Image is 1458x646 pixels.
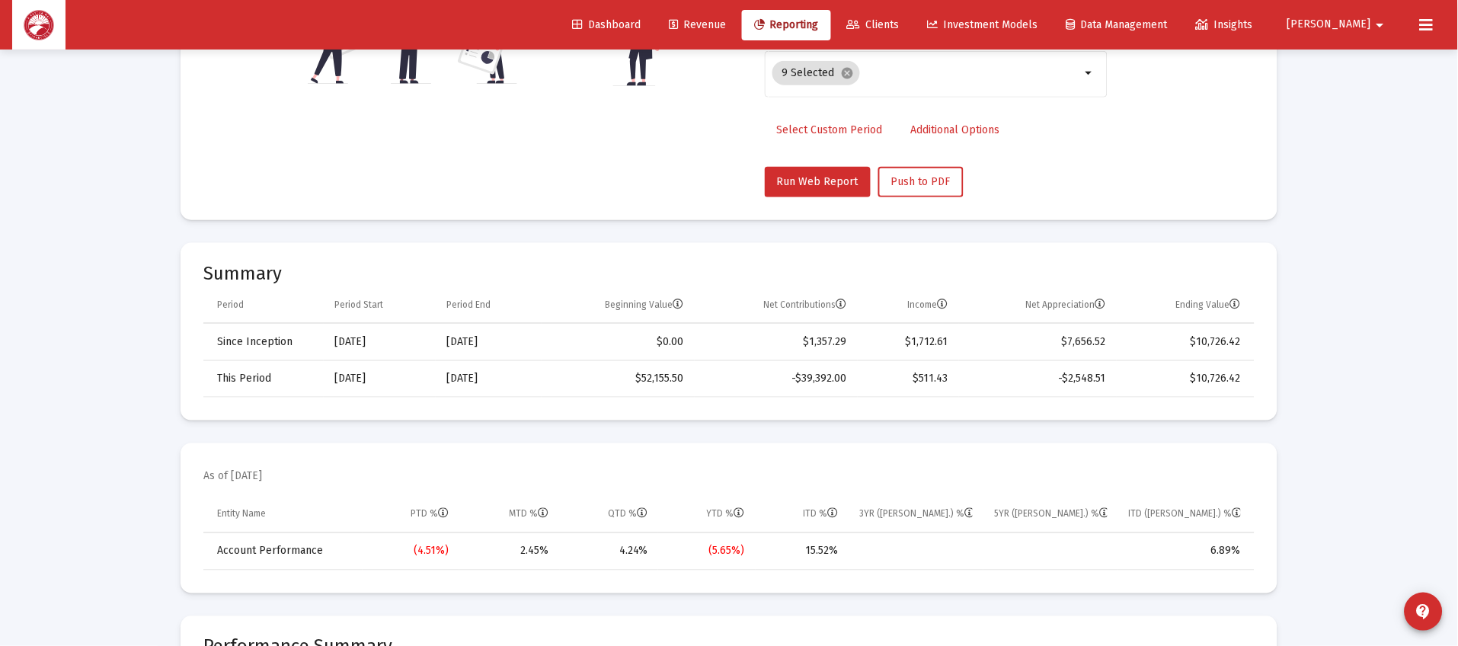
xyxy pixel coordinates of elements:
[334,371,425,386] div: [DATE]
[840,66,854,80] mat-icon: cancel
[1129,544,1241,559] div: 6.89%
[1269,9,1408,40] button: [PERSON_NAME]
[1117,287,1255,324] td: Column Ending Value
[858,287,959,324] td: Column Income
[742,10,831,40] a: Reporting
[1415,603,1433,621] mat-icon: contact_support
[695,287,858,324] td: Column Net Contributions
[203,497,363,533] td: Column Entity Name
[446,334,531,350] div: [DATE]
[695,360,858,397] td: -$39,392.00
[1066,18,1168,31] span: Data Management
[363,497,460,533] td: Column PTD %
[754,18,819,31] span: Reporting
[669,18,726,31] span: Revenue
[459,497,559,533] td: Column MTD %
[217,508,266,520] div: Entity Name
[334,334,425,350] div: [DATE]
[606,299,684,311] div: Beginning Value
[695,324,858,360] td: $1,357.29
[777,123,883,136] span: Select Custom Period
[203,360,324,397] td: This Period
[657,10,738,40] a: Revenue
[994,508,1108,520] div: 5YR ([PERSON_NAME].) %
[959,324,1117,360] td: $7,656.52
[560,497,658,533] td: Column QTD %
[669,544,745,559] div: (5.65%)
[959,287,1117,324] td: Column Net Appreciation
[324,287,436,324] td: Column Period Start
[1371,10,1389,40] mat-icon: arrow_drop_down
[804,508,839,520] div: ITD %
[764,299,847,311] div: Net Contributions
[203,497,1255,571] div: Data grid
[203,287,1255,398] div: Data grid
[1129,508,1241,520] div: ITD ([PERSON_NAME].) %
[878,167,964,197] button: Push to PDF
[908,299,948,311] div: Income
[772,58,1081,88] mat-chip-list: Selection
[203,533,363,570] td: Account Performance
[203,287,324,324] td: Column Period
[772,61,860,85] mat-chip: 9 Selected
[373,544,449,559] div: (4.51%)
[411,508,449,520] div: PTD %
[707,508,745,520] div: YTD %
[1026,299,1106,311] div: Net Appreciation
[1117,360,1255,397] td: $10,726.42
[446,299,491,311] div: Period End
[983,497,1118,533] td: Column 5YR (Ann.) %
[766,544,839,559] div: 15.52%
[858,360,959,397] td: $511.43
[542,360,694,397] td: $52,155.50
[446,371,531,386] div: [DATE]
[777,175,858,188] span: Run Web Report
[203,469,262,484] mat-card-subtitle: As of [DATE]
[756,497,849,533] td: Column ITD %
[1118,497,1255,533] td: Column ITD (Ann.) %
[608,508,647,520] div: QTD %
[510,508,549,520] div: MTD %
[860,508,974,520] div: 3YR ([PERSON_NAME].) %
[436,287,542,324] td: Column Period End
[542,324,694,360] td: $0.00
[334,299,383,311] div: Period Start
[858,324,959,360] td: $1,712.61
[1196,18,1253,31] span: Insights
[959,360,1117,397] td: -$2,548.51
[847,18,900,31] span: Clients
[658,497,756,533] td: Column YTD %
[470,544,548,559] div: 2.45%
[928,18,1038,31] span: Investment Models
[916,10,1050,40] a: Investment Models
[849,497,984,533] td: Column 3YR (Ann.) %
[911,123,1000,136] span: Additional Options
[560,10,653,40] a: Dashboard
[835,10,912,40] a: Clients
[1081,64,1099,82] mat-icon: arrow_drop_down
[572,18,641,31] span: Dashboard
[203,324,324,360] td: Since Inception
[1184,10,1265,40] a: Insights
[1117,324,1255,360] td: $10,726.42
[1287,18,1371,31] span: [PERSON_NAME]
[542,287,694,324] td: Column Beginning Value
[24,10,54,40] img: Dashboard
[1054,10,1180,40] a: Data Management
[1176,299,1241,311] div: Ending Value
[203,266,1255,281] mat-card-title: Summary
[765,167,871,197] button: Run Web Report
[571,544,647,559] div: 4.24%
[891,175,951,188] span: Push to PDF
[217,299,244,311] div: Period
